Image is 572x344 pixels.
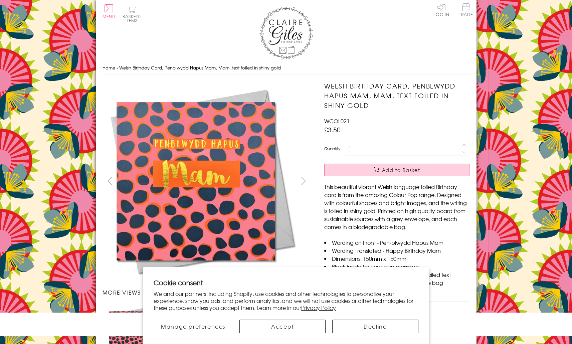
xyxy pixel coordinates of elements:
[324,183,469,231] p: This beautiful vibrant Welsh language foiled Birthday card is from the amazing Colour Pop range. ...
[324,146,340,152] label: Quantity
[459,3,473,16] span: Trade
[103,13,116,19] span: Menu
[154,278,418,287] h2: Cookie consent
[103,288,311,296] h3: More views
[103,4,116,18] button: Menu
[301,304,336,312] a: Privacy Policy
[154,290,418,311] p: We and our partners, including Shopify, use cookies and other technologies to personalize your ex...
[324,164,469,176] button: Add to Basket
[259,7,313,59] img: Claire Giles Greetings Cards
[123,5,141,22] button: Basket0 items
[311,81,511,282] img: Welsh Birthday Card, Penblwydd Hapus Mam, Mam, text foiled in shiny gold
[324,125,341,134] span: £3.50
[324,238,469,246] li: Wording on Front - Pen-blwydd Hapus Mam
[126,13,141,23] span: 0 items
[459,3,473,18] a: Trade
[324,254,469,263] li: Dimensions: 150mm x 150mm
[119,64,281,71] span: Welsh Birthday Card, Penblwydd Hapus Mam, Mam, text foiled in shiny gold
[102,81,303,282] img: Welsh Birthday Card, Penblwydd Hapus Mam, Mam, text foiled in shiny gold
[324,246,469,254] li: Wording Translated - Happy Birthday Mam
[324,263,469,271] li: Blank inside for your own message
[161,322,225,330] span: Manage preferences
[117,64,118,71] span: ›
[103,173,118,188] button: prev
[324,117,350,125] span: WCOL021
[296,173,311,188] button: next
[332,320,418,333] button: Decline
[239,320,326,333] button: Accept
[324,81,469,110] h1: Welsh Birthday Card, Penblwydd Hapus Mam, Mam, text foiled in shiny gold
[433,3,449,16] a: Log In
[103,61,470,75] nav: breadcrumbs
[382,167,420,173] span: Add to Basket
[103,64,115,71] a: Home
[154,320,233,333] button: Manage preferences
